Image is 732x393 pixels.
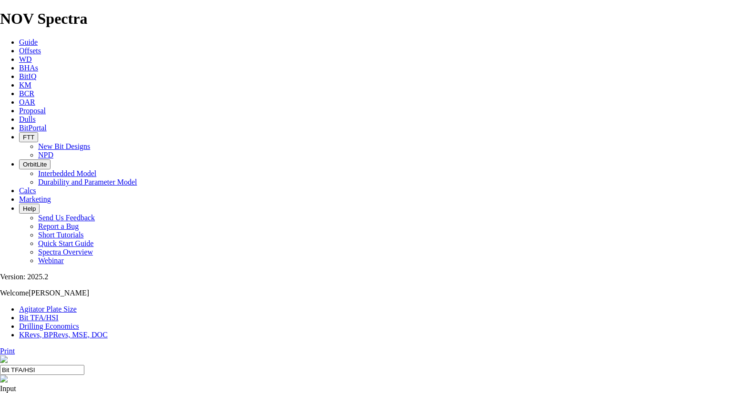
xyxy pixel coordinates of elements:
span: FTT [23,134,34,141]
a: Proposal [19,107,46,115]
span: [PERSON_NAME] [29,289,89,297]
span: Help [23,205,36,212]
a: Drilling Economics [19,322,79,330]
a: Report a Bug [38,222,79,230]
a: Guide [19,38,38,46]
a: WD [19,55,32,63]
a: OAR [19,98,35,106]
button: FTT [19,132,38,142]
a: Agitator Plate Size [19,305,77,313]
a: Quick Start Guide [38,239,93,247]
a: BHAs [19,64,38,72]
a: KM [19,81,31,89]
a: Durability and Parameter Model [38,178,137,186]
a: BCR [19,89,34,98]
a: Send Us Feedback [38,214,95,222]
a: Short Tutorials [38,231,84,239]
a: BitIQ [19,72,36,80]
a: Marketing [19,195,51,203]
a: BitPortal [19,124,47,132]
a: KRevs, BPRevs, MSE, DOC [19,331,108,339]
a: Interbedded Model [38,169,96,177]
a: Offsets [19,47,41,55]
span: OrbitLite [23,161,47,168]
button: OrbitLite [19,159,51,169]
a: NPD [38,151,53,159]
a: Calcs [19,187,36,195]
a: Dulls [19,115,36,123]
a: Spectra Overview [38,248,93,256]
a: Webinar [38,256,64,265]
a: New Bit Designs [38,142,90,150]
button: Help [19,204,40,214]
a: Bit TFA/HSI [19,314,59,322]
